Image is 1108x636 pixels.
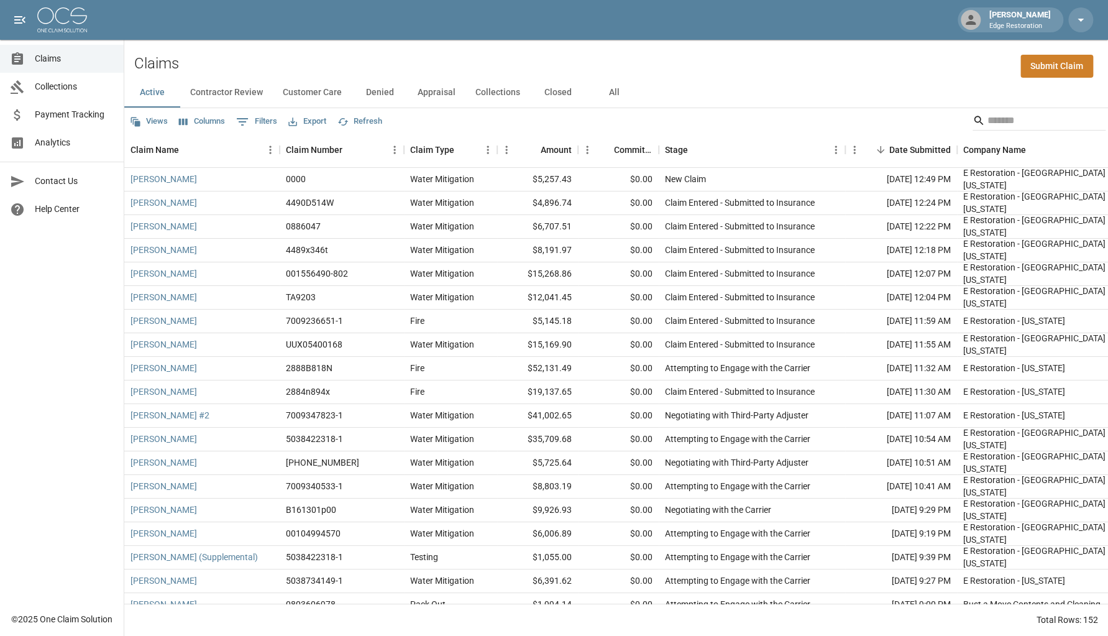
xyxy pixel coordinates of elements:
[665,551,810,563] div: Attempting to Engage with the Carrier
[665,315,815,327] div: Claim Entered - Submitted to Insurance
[286,456,359,469] div: 300-054677-2025
[286,173,306,185] div: 0000
[130,409,209,422] a: [PERSON_NAME] #2
[984,9,1056,31] div: [PERSON_NAME]
[497,239,578,262] div: $8,191.97
[497,451,578,475] div: $5,725.64
[410,527,474,540] div: Water Mitigation
[845,239,957,262] div: [DATE] 12:18 PM
[478,141,497,159] button: Menu
[497,475,578,499] div: $8,803.19
[665,196,815,209] div: Claim Entered - Submitted to Insurance
[35,52,114,65] span: Claims
[845,380,957,404] div: [DATE] 11:30 AM
[497,593,578,617] div: $1,994.14
[410,291,474,303] div: Water Mitigation
[334,112,385,131] button: Refresh
[286,220,321,233] div: 0886047
[286,598,336,611] div: 0803606978
[586,78,642,108] button: All
[130,574,197,587] a: [PERSON_NAME]
[410,385,424,398] div: Fire
[130,551,258,563] a: [PERSON_NAME] (Supplemental)
[410,574,474,587] div: Water Mitigation
[665,480,810,492] div: Attempting to Engage with the Carrier
[578,262,659,286] div: $0.00
[130,132,179,167] div: Claim Name
[130,598,197,611] a: [PERSON_NAME]
[410,504,474,516] div: Water Mitigation
[578,132,659,167] div: Committed Amount
[578,286,659,310] div: $0.00
[845,310,957,333] div: [DATE] 11:59 AM
[845,593,957,617] div: [DATE] 9:00 PM
[233,112,280,132] button: Show filters
[845,191,957,215] div: [DATE] 12:24 PM
[497,404,578,428] div: $41,002.65
[130,173,197,185] a: [PERSON_NAME]
[127,112,171,131] button: Views
[845,404,957,428] div: [DATE] 11:07 AM
[845,357,957,380] div: [DATE] 11:32 AM
[963,385,1065,398] div: E Restoration - Nevada
[497,262,578,286] div: $15,268.86
[410,409,474,422] div: Water Mitigation
[578,357,659,380] div: $0.00
[465,78,530,108] button: Collections
[497,546,578,569] div: $1,055.00
[497,569,578,593] div: $6,391.62
[286,315,343,327] div: 7009236651-1
[614,132,652,167] div: Committed Amount
[523,141,541,159] button: Sort
[497,357,578,380] div: $52,131.49
[497,168,578,191] div: $5,257.43
[410,456,474,469] div: Water Mitigation
[130,338,197,351] a: [PERSON_NAME]
[578,451,659,475] div: $0.00
[497,141,516,159] button: Menu
[273,78,352,108] button: Customer Care
[286,362,332,374] div: 2888B818N
[578,475,659,499] div: $0.00
[410,173,474,185] div: Water Mitigation
[963,132,1026,167] div: Company Name
[410,244,474,256] div: Water Mitigation
[530,78,586,108] button: Closed
[285,112,329,131] button: Export
[286,504,336,516] div: B161301p00
[410,551,438,563] div: Testing
[130,480,197,492] a: [PERSON_NAME]
[130,456,197,469] a: [PERSON_NAME]
[286,409,343,422] div: 7009347823-1
[286,196,334,209] div: 4490D514W
[286,291,316,303] div: TA9203
[130,315,197,327] a: [PERSON_NAME]
[286,132,342,167] div: Claim Number
[37,7,87,32] img: ocs-logo-white-transparent.png
[578,522,659,546] div: $0.00
[963,409,1065,422] div: E Restoration - Nevada
[845,286,957,310] div: [DATE] 12:04 PM
[1026,141,1043,159] button: Sort
[352,78,408,108] button: Denied
[578,141,597,159] button: Menu
[286,385,330,398] div: 2884n894x
[845,451,957,475] div: [DATE] 10:51 AM
[410,338,474,351] div: Water Mitigation
[665,173,706,185] div: New Claim
[578,380,659,404] div: $0.00
[665,598,810,611] div: Attempting to Engage with the Carrier
[410,598,446,611] div: Pack Out
[497,215,578,239] div: $6,707.51
[408,78,465,108] button: Appraisal
[963,362,1065,374] div: E Restoration - Nevada
[124,132,280,167] div: Claim Name
[180,78,273,108] button: Contractor Review
[1020,55,1093,78] a: Submit Claim
[845,546,957,569] div: [DATE] 9:39 PM
[134,55,179,73] h2: Claims
[973,111,1106,133] div: Search
[497,286,578,310] div: $12,041.45
[179,141,196,159] button: Sort
[963,598,1101,611] div: Bust a Move Contents and Cleaning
